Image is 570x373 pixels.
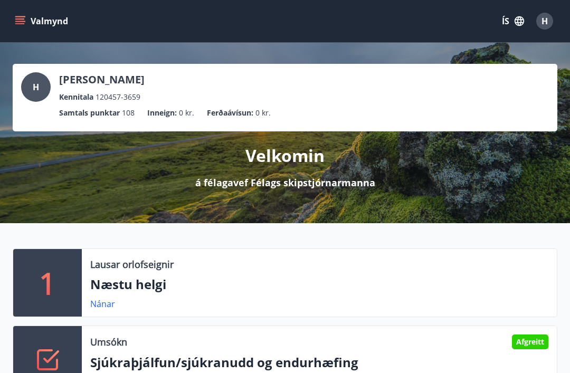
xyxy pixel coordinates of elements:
p: Velkomin [245,144,325,167]
p: Inneign : [147,107,177,119]
button: menu [13,12,72,31]
p: Kennitala [59,91,93,103]
span: H [33,81,39,93]
p: Sjúkraþjálfun/sjúkranudd og endurhæfing [90,353,548,371]
p: [PERSON_NAME] [59,72,145,87]
button: ÍS [496,12,530,31]
p: Samtals punktar [59,107,120,119]
span: 0 kr. [255,107,271,119]
p: Ferðaávísun : [207,107,253,119]
span: 0 kr. [179,107,194,119]
p: Umsókn [90,335,127,349]
p: Næstu helgi [90,275,548,293]
a: Nánar [90,298,115,310]
p: 1 [39,263,56,303]
div: Afgreitt [512,334,548,349]
span: 108 [122,107,135,119]
span: 120457-3659 [96,91,140,103]
button: H [532,8,557,34]
span: H [541,15,548,27]
p: Lausar orlofseignir [90,257,174,271]
p: á félagavef Félags skipstjórnarmanna [195,176,375,189]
